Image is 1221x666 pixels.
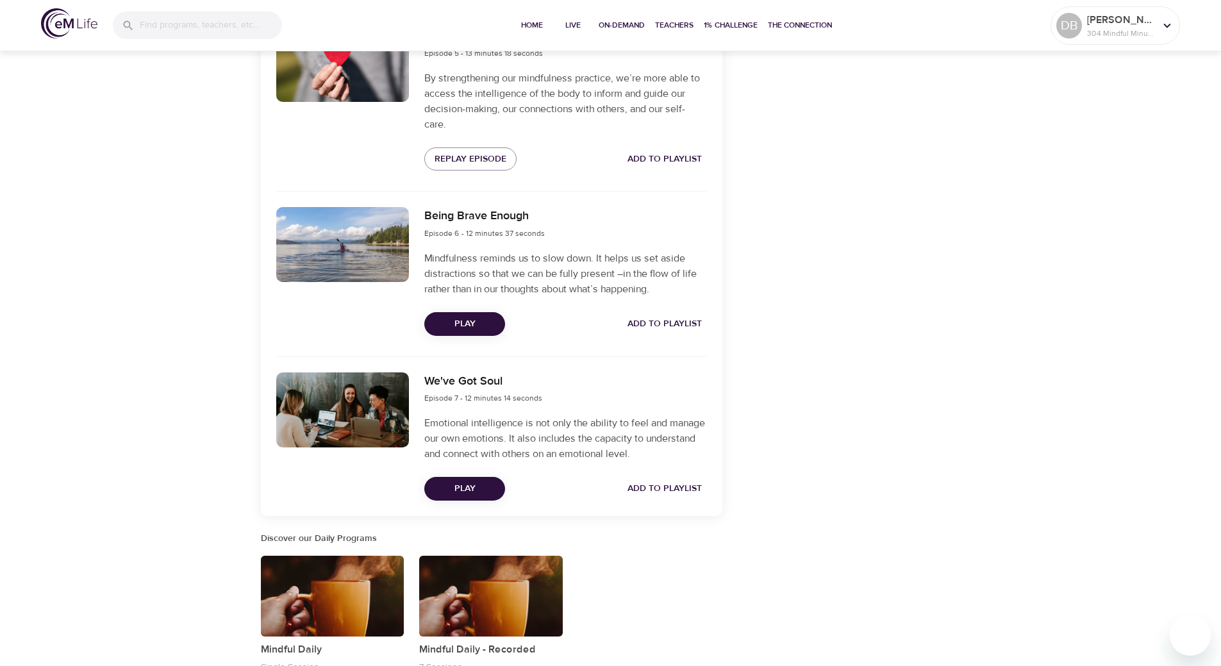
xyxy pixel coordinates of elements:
span: 1% Challenge [704,19,758,32]
img: logo [41,8,97,38]
span: On-Demand [599,19,645,32]
p: Mindful Daily - Recorded [419,642,563,657]
span: Add to Playlist [627,151,702,167]
span: Add to Playlist [627,481,702,497]
span: Episode 6 - 12 minutes 37 seconds [424,228,545,238]
button: Play [424,312,505,336]
h6: We've Got Soul [424,372,542,391]
h6: Being Brave Enough [424,207,545,226]
p: Mindfulness reminds us to slow down. It helps us set aside distractions so that we can be fully p... [424,251,706,297]
span: The Connection [768,19,832,32]
span: Play [435,316,495,332]
p: By strengthening our mindfulness practice, we’re more able to access the intelligence of the body... [424,71,706,132]
div: DB [1056,13,1082,38]
h6: Discover our Daily Programs [261,531,722,545]
span: Teachers [655,19,694,32]
span: Episode 7 - 12 minutes 14 seconds [424,393,542,403]
span: Replay Episode [435,151,506,167]
button: Play [424,477,505,501]
iframe: Button to launch messaging window [1170,615,1211,656]
span: Play [435,481,495,497]
span: Home [517,19,547,32]
p: [PERSON_NAME] [1087,12,1155,28]
input: Find programs, teachers, etc... [140,12,282,39]
span: Live [558,19,588,32]
p: Emotional intelligence is not only the ability to feel and manage our own emotions. It also inclu... [424,415,706,462]
button: Replay Episode [424,147,517,171]
p: Mindful Daily [261,642,404,657]
p: 304 Mindful Minutes [1087,28,1155,39]
button: Add to Playlist [622,147,707,171]
button: Add to Playlist [622,312,707,336]
button: Add to Playlist [622,477,707,501]
span: Episode 5 - 13 minutes 18 seconds [424,48,543,58]
span: Add to Playlist [627,316,702,332]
